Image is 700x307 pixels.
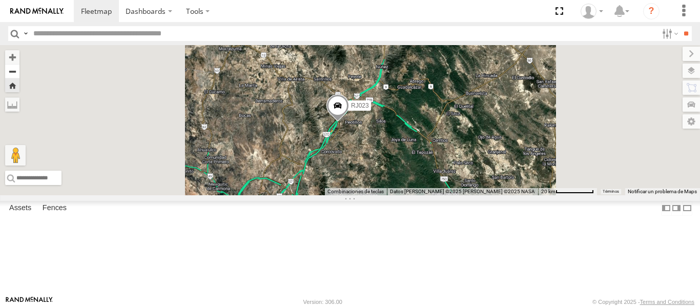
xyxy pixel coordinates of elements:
button: Zoom out [5,64,19,78]
i: ? [643,3,660,19]
span: 20 km [541,189,555,194]
span: RJ023 [351,102,369,109]
div: © Copyright 2025 - [592,299,694,305]
label: Search Filter Options [658,26,680,41]
label: Hide Summary Table [682,201,692,216]
button: Combinaciones de teclas [327,188,384,195]
div: XPD GLOBAL [577,4,607,19]
button: Arrastra al hombrecito al mapa para abrir Street View [5,145,26,166]
div: Version: 306.00 [303,299,342,305]
a: Visit our Website [6,297,53,307]
label: Fences [37,201,72,215]
label: Map Settings [683,114,700,129]
a: Términos (se abre en una nueva pestaña) [603,190,619,194]
label: Search Query [22,26,30,41]
span: Datos [PERSON_NAME] ©2025 [PERSON_NAME] ©2025 NASA [390,189,535,194]
label: Measure [5,97,19,112]
button: Zoom Home [5,78,19,92]
label: Dock Summary Table to the Right [671,201,682,216]
label: Dock Summary Table to the Left [661,201,671,216]
a: Notificar un problema de Maps [628,189,697,194]
label: Assets [4,201,36,215]
img: rand-logo.svg [10,8,64,15]
button: Escala del mapa: 20 km por 71 píxeles [538,188,597,195]
a: Terms and Conditions [640,299,694,305]
button: Zoom in [5,50,19,64]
